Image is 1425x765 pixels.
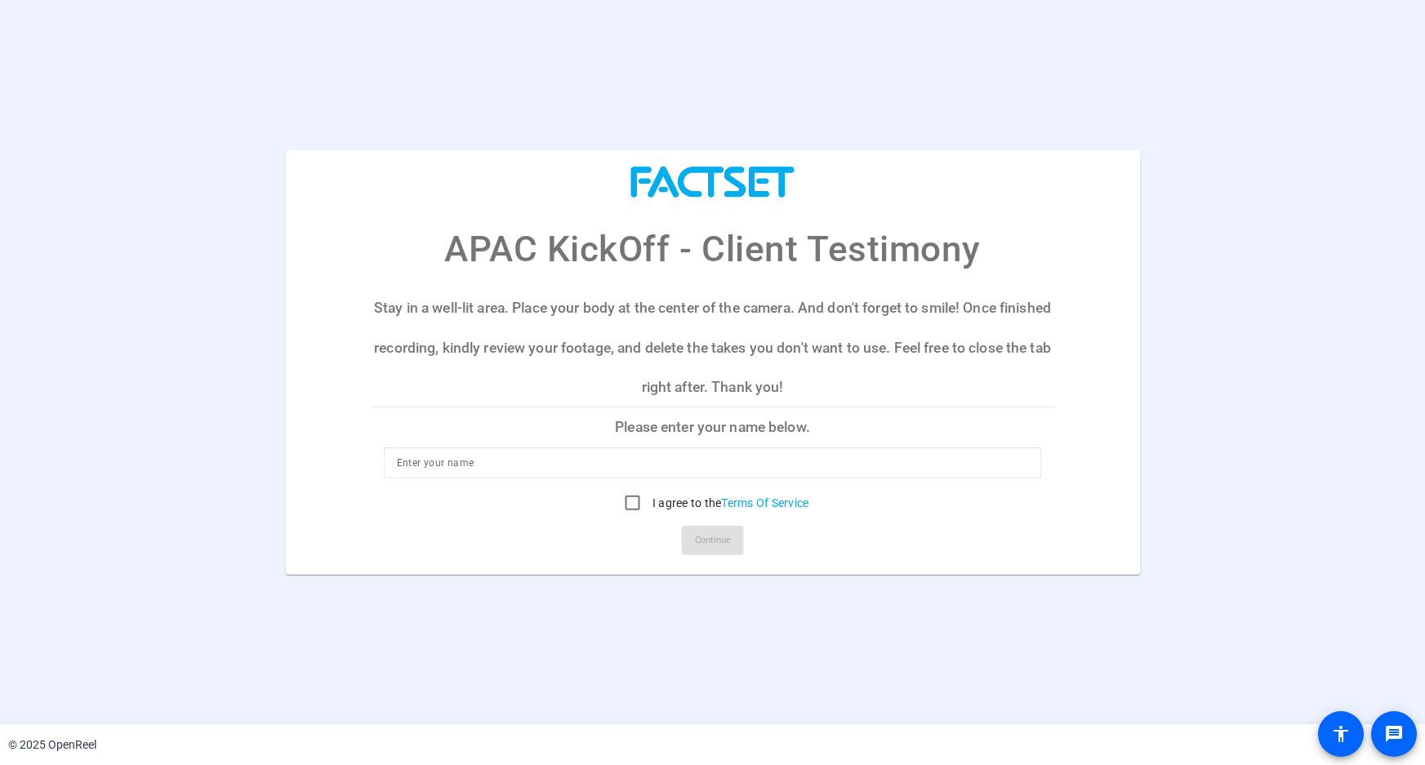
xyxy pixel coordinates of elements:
mat-icon: message [1384,724,1404,744]
input: Enter your name [397,453,1029,473]
div: © 2025 OpenReel [8,736,96,754]
a: Terms Of Service [721,496,808,509]
mat-icon: accessibility [1331,724,1351,744]
p: Please enter your name below. [371,407,1055,447]
p: APAC KickOff - Client Testimony [444,222,981,276]
img: company-logo [631,166,795,198]
p: Stay in a well-lit area. Place your body at the center of the camera. And don't forget to smile! ... [371,288,1055,407]
label: I agree to the [649,495,809,511]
